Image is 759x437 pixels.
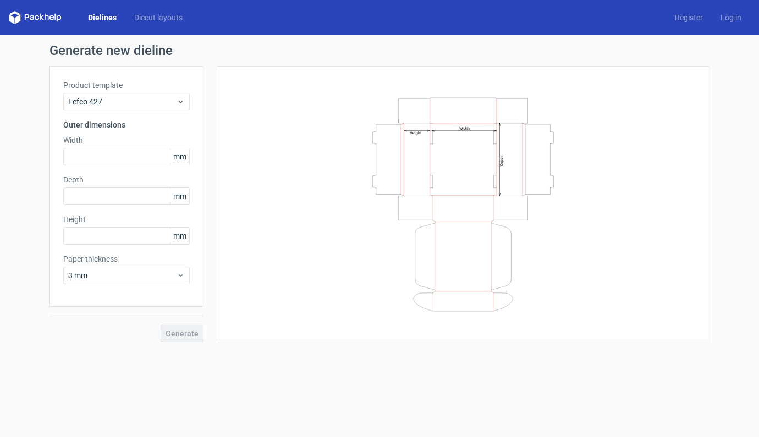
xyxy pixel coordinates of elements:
a: Diecut layouts [125,12,191,23]
label: Product template [63,80,190,91]
a: Register [666,12,712,23]
span: mm [170,188,189,204]
text: Height [410,130,421,135]
span: mm [170,228,189,244]
label: Height [63,214,190,225]
a: Log in [712,12,750,23]
span: mm [170,148,189,165]
label: Paper thickness [63,253,190,264]
label: Width [63,135,190,146]
h1: Generate new dieline [50,44,710,57]
span: 3 mm [68,270,177,281]
text: Depth [499,156,504,165]
span: Fefco 427 [68,96,177,107]
h3: Outer dimensions [63,119,190,130]
label: Depth [63,174,190,185]
text: Width [459,125,470,130]
a: Dielines [79,12,125,23]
